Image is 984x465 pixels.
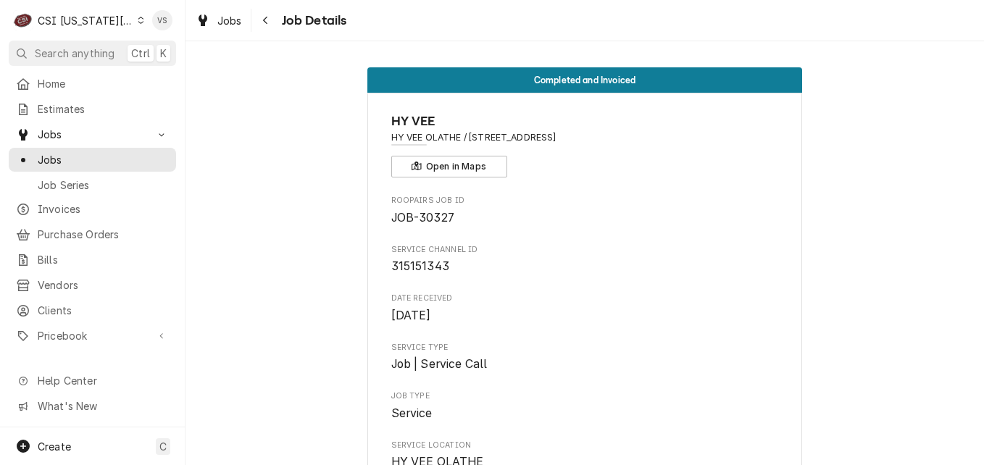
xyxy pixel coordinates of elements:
span: What's New [38,398,167,414]
a: Vendors [9,273,176,297]
span: Completed and Invoiced [534,75,636,85]
span: Service Type [391,356,779,373]
span: Job Details [278,11,347,30]
span: Date Received [391,307,779,324]
button: Search anythingCtrlK [9,41,176,66]
span: Job Type [391,390,779,402]
span: 315151343 [391,259,449,273]
span: Estimates [38,101,169,117]
span: Service Channel ID [391,244,779,256]
span: Job Type [391,405,779,422]
span: Service Channel ID [391,258,779,275]
span: Service Type [391,342,779,353]
div: Date Received [391,293,779,324]
span: Jobs [38,127,147,142]
a: Go to Help Center [9,369,176,393]
span: [DATE] [391,309,431,322]
span: Jobs [38,152,169,167]
a: Invoices [9,197,176,221]
span: Roopairs Job ID [391,209,779,227]
span: Roopairs Job ID [391,195,779,206]
a: Purchase Orders [9,222,176,246]
a: Bills [9,248,176,272]
span: Jobs [217,13,242,28]
div: CSI [US_STATE][GEOGRAPHIC_DATA]. [38,13,133,28]
span: Bills [38,252,169,267]
div: Job Type [391,390,779,422]
div: VS [152,10,172,30]
span: Job | Service Call [391,357,488,371]
span: JOB-30327 [391,211,454,225]
span: Job Series [38,177,169,193]
span: Vendors [38,277,169,293]
div: CSI Kansas City.'s Avatar [13,10,33,30]
span: Search anything [35,46,114,61]
div: Roopairs Job ID [391,195,779,226]
a: Go to What's New [9,394,176,418]
span: Service Location [391,440,779,451]
div: Client Information [391,112,779,177]
a: Job Series [9,173,176,197]
span: Create [38,440,71,453]
div: Service Channel ID [391,244,779,275]
span: Home [38,76,169,91]
div: C [13,10,33,30]
span: Pricebook [38,328,147,343]
div: Service Type [391,342,779,373]
div: Vicky Stuesse's Avatar [152,10,172,30]
a: Clients [9,298,176,322]
span: Service [391,406,433,420]
span: Date Received [391,293,779,304]
span: Ctrl [131,46,150,61]
a: Jobs [9,148,176,172]
button: Navigate back [254,9,278,32]
a: Jobs [190,9,248,33]
a: Estimates [9,97,176,121]
a: Go to Jobs [9,122,176,146]
span: Help Center [38,373,167,388]
div: Status [367,67,802,93]
span: Address [391,131,779,144]
a: Go to Pricebook [9,324,176,348]
span: Purchase Orders [38,227,169,242]
span: Name [391,112,779,131]
span: Invoices [38,201,169,217]
span: Clients [38,303,169,318]
button: Open in Maps [391,156,507,177]
a: Home [9,72,176,96]
span: K [160,46,167,61]
span: C [159,439,167,454]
